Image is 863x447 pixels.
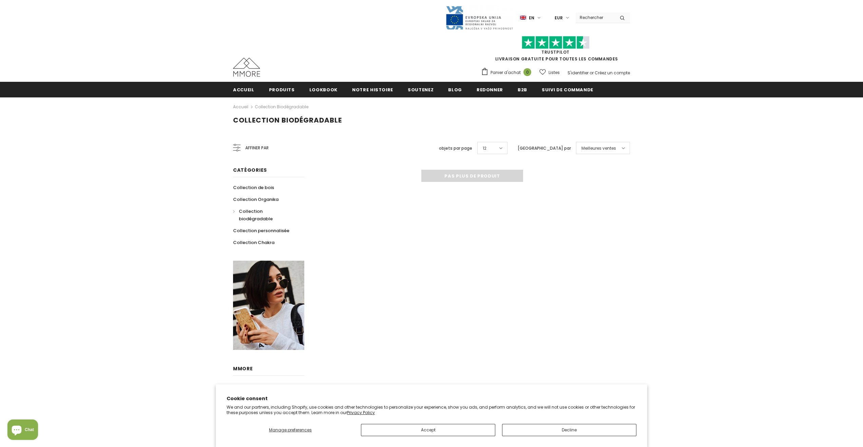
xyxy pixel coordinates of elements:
[269,427,312,433] span: Manage preferences
[518,82,527,97] a: B2B
[541,49,570,55] a: TrustPilot
[520,15,526,21] img: i-lang-1.png
[245,144,269,152] span: Affiner par
[233,182,274,193] a: Collection de bois
[227,405,636,415] p: We and our partners, including Shopify, use cookies and other technologies to personalize your ex...
[239,208,273,222] span: Collection biodégradable
[233,87,254,93] span: Accueil
[233,193,279,205] a: Collection Organika
[408,82,434,97] a: soutenez
[491,69,521,76] span: Panier d'achat
[352,87,393,93] span: Notre histoire
[568,70,589,76] a: S'identifier
[5,420,40,442] inbox-online-store-chat: Shopify online store chat
[439,145,472,152] label: objets par page
[448,82,462,97] a: Blog
[448,87,462,93] span: Blog
[595,70,630,76] a: Créez un compte
[233,196,279,203] span: Collection Organika
[361,424,495,436] button: Accept
[477,82,503,97] a: Redonner
[227,424,354,436] button: Manage preferences
[233,365,253,372] span: MMORE
[269,87,295,93] span: Produits
[542,87,593,93] span: Suivi de commande
[522,36,590,49] img: Faites confiance aux étoiles pilotes
[233,205,297,225] a: Collection biodégradable
[549,69,560,76] span: Listes
[477,87,503,93] span: Redonner
[233,237,274,248] a: Collection Chakra
[255,104,308,110] a: Collection biodégradable
[309,87,338,93] span: Lookbook
[233,225,289,237] a: Collection personnalisée
[227,395,636,402] h2: Cookie consent
[233,184,274,191] span: Collection de bois
[233,58,260,77] img: Cas MMORE
[445,15,513,20] a: Javni Razpis
[481,68,535,78] a: Panier d'achat 0
[483,145,486,152] span: 12
[581,145,616,152] span: Meilleures ventes
[576,13,615,22] input: Search Site
[233,239,274,246] span: Collection Chakra
[233,167,267,173] span: Catégories
[269,82,295,97] a: Produits
[233,115,342,125] span: Collection biodégradable
[518,145,571,152] label: [GEOGRAPHIC_DATA] par
[233,82,254,97] a: Accueil
[233,103,248,111] a: Accueil
[529,15,534,21] span: en
[445,5,513,30] img: Javni Razpis
[309,82,338,97] a: Lookbook
[555,15,563,21] span: EUR
[408,87,434,93] span: soutenez
[523,68,531,76] span: 0
[590,70,594,76] span: or
[539,67,560,78] a: Listes
[233,227,289,234] span: Collection personnalisée
[502,424,636,436] button: Decline
[542,82,593,97] a: Suivi de commande
[481,39,630,62] span: LIVRAISON GRATUITE POUR TOUTES LES COMMANDES
[352,82,393,97] a: Notre histoire
[347,410,375,415] a: Privacy Policy
[518,87,527,93] span: B2B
